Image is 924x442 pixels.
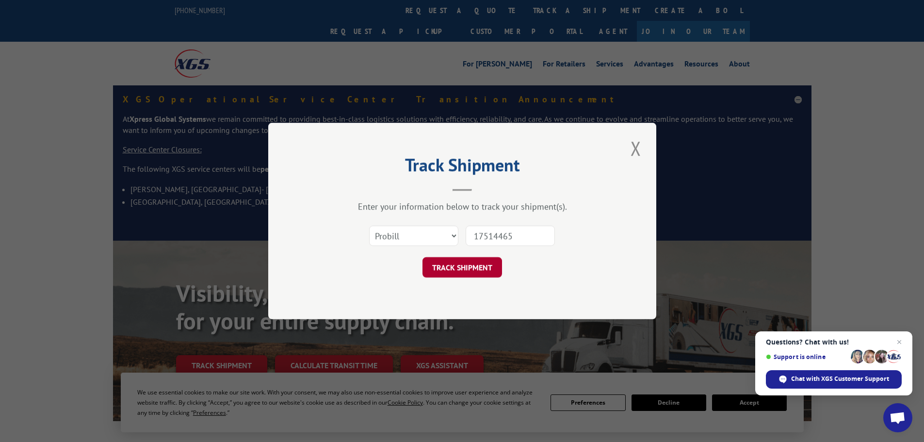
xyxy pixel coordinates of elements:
[766,370,902,389] span: Chat with XGS Customer Support
[766,338,902,346] span: Questions? Chat with us!
[766,353,847,360] span: Support is online
[883,403,912,432] a: Open chat
[317,201,608,212] div: Enter your information below to track your shipment(s).
[628,135,644,162] button: Close modal
[422,257,502,278] button: TRACK SHIPMENT
[791,375,889,383] span: Chat with XGS Customer Support
[466,226,555,246] input: Number(s)
[317,158,608,177] h2: Track Shipment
